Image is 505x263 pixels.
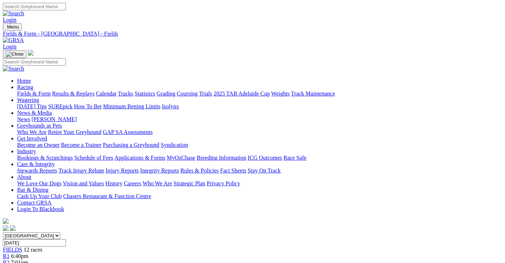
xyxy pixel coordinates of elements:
[31,116,77,122] a: [PERSON_NAME]
[58,167,104,174] a: Track Injury Rebate
[174,180,205,186] a: Strategic Plan
[17,129,47,135] a: Who We Are
[48,103,72,109] a: SUREpick
[17,148,36,154] a: Industry
[74,103,102,109] a: How To Bet
[3,3,66,10] input: Search
[283,155,306,161] a: Race Safe
[291,91,335,97] a: Track Maintenance
[103,142,159,148] a: Purchasing a Greyhound
[167,155,195,161] a: MyOzChase
[3,10,24,17] img: Search
[17,116,30,122] a: News
[17,180,502,187] div: About
[157,91,175,97] a: Grading
[17,155,73,161] a: Bookings & Scratchings
[74,155,113,161] a: Schedule of Fees
[17,103,47,109] a: [DATE] Tips
[17,84,33,90] a: Racing
[17,206,64,212] a: Login To Blackbook
[3,218,9,224] img: logo-grsa-white.png
[24,247,42,253] span: 12 races
[17,161,55,167] a: Care & Integrity
[3,225,9,231] img: facebook.svg
[6,51,24,57] img: Close
[17,167,57,174] a: Stewards Reports
[96,91,117,97] a: Calendar
[220,167,246,174] a: Fact Sheets
[17,174,31,180] a: About
[213,91,270,97] a: 2025 TAB Adelaide Cup
[63,193,151,199] a: Chasers Restaurant & Function Centre
[162,103,179,109] a: Isolynx
[17,193,62,199] a: Cash Up Your Club
[17,180,61,186] a: We Love Our Dogs
[17,97,39,103] a: Wagering
[197,155,246,161] a: Breeding Information
[124,180,141,186] a: Careers
[17,110,52,116] a: News & Media
[17,91,502,97] div: Racing
[180,167,219,174] a: Rules & Policies
[17,78,31,84] a: Home
[17,142,502,148] div: Get Involved
[143,180,172,186] a: Who We Are
[103,129,153,135] a: GAP SA Assessments
[3,43,16,50] a: Login
[17,103,502,110] div: Wagering
[17,187,48,193] a: Bar & Dining
[17,123,62,129] a: Greyhounds as Pets
[17,135,47,141] a: Get Involved
[17,129,502,135] div: Greyhounds as Pets
[10,225,16,231] img: twitter.svg
[3,58,66,66] input: Search
[3,247,22,253] a: FIELDS
[17,142,60,148] a: Become an Owner
[63,180,104,186] a: Vision and Values
[3,253,10,259] a: R1
[61,142,102,148] a: Become a Trainer
[11,253,29,259] span: 6:40pm
[17,167,502,174] div: Care & Integrity
[3,31,502,37] a: Fields & Form - [GEOGRAPHIC_DATA] - Fields
[118,91,133,97] a: Tracks
[7,24,19,30] span: Menu
[271,91,290,97] a: Weights
[3,23,22,31] button: Toggle navigation
[3,239,66,247] input: Select date
[105,167,139,174] a: Injury Reports
[161,142,188,148] a: Syndication
[114,155,165,161] a: Applications & Forms
[3,37,24,43] img: GRSA
[199,91,212,97] a: Trials
[17,116,502,123] div: News & Media
[177,91,198,97] a: Coursing
[140,167,179,174] a: Integrity Reports
[135,91,155,97] a: Statistics
[3,66,24,72] img: Search
[248,167,280,174] a: Stay On Track
[48,129,102,135] a: Retire Your Greyhound
[3,17,16,23] a: Login
[28,50,34,56] img: logo-grsa-white.png
[17,200,51,206] a: Contact GRSA
[207,180,240,186] a: Privacy Policy
[103,103,160,109] a: Minimum Betting Limits
[105,180,122,186] a: History
[3,50,26,58] button: Toggle navigation
[17,91,51,97] a: Fields & Form
[52,91,94,97] a: Results & Replays
[17,193,502,200] div: Bar & Dining
[248,155,282,161] a: ICG Outcomes
[17,155,502,161] div: Industry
